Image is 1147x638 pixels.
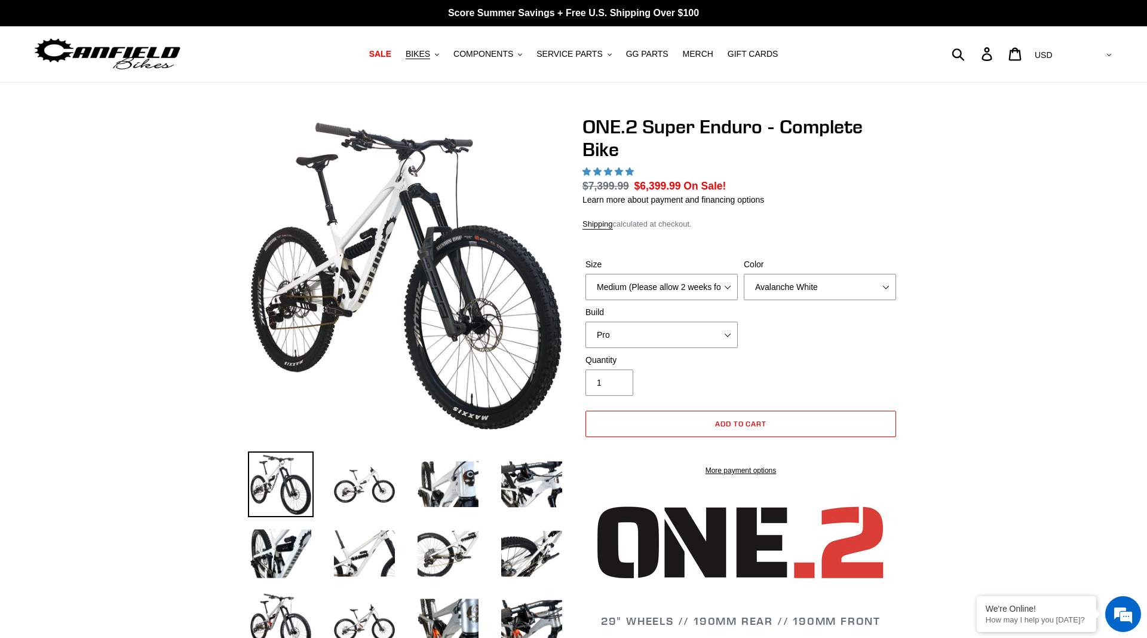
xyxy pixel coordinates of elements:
[363,46,397,62] a: SALE
[33,35,182,73] img: Canfield Bikes
[728,49,778,59] span: GIFT CARDS
[626,49,668,59] span: GG PARTS
[582,180,629,192] s: $7,399.99
[400,46,445,62] button: BIKES
[415,521,481,587] img: Load image into Gallery viewer, ONE.2 Super Enduro - Complete Bike
[744,258,896,271] label: Color
[530,46,617,62] button: SERVICE PARTS
[499,451,565,517] img: Load image into Gallery viewer, ONE.2 Super Enduro - Complete Bike
[582,167,636,176] span: 5.00 stars
[406,49,430,59] span: BIKES
[585,306,738,319] label: Build
[634,180,681,192] span: $6,399.99
[582,115,899,161] h1: ONE.2 Super Enduro - Complete Bike
[499,521,565,587] img: Load image into Gallery viewer, ONE.2 Super Enduro - Complete Bike
[986,615,1087,624] p: How may I help you today?
[585,258,738,271] label: Size
[986,604,1087,613] div: We're Online!
[369,49,391,59] span: SALE
[677,46,719,62] a: MERCH
[683,178,726,194] span: On Sale!
[582,219,613,230] a: Shipping
[248,451,314,517] img: Load image into Gallery viewer, ONE.2 Super Enduro - Complete Bike
[715,419,767,428] span: Add to cart
[582,195,764,204] a: Learn more about payment and financing options
[453,49,513,59] span: COMPONENTS
[585,354,738,367] label: Quantity
[415,451,481,517] img: Load image into Gallery viewer, ONE.2 Super Enduro - Complete Bike
[248,521,314,587] img: Load image into Gallery viewer, ONE.2 Super Enduro - Complete Bike
[332,451,397,517] img: Load image into Gallery viewer, ONE.2 Super Enduro - Complete Bike
[683,49,713,59] span: MERCH
[447,46,528,62] button: COMPONENTS
[722,46,784,62] a: GIFT CARDS
[601,614,881,628] span: 29" WHEELS // 190MM REAR // 190MM FRONT
[332,521,397,587] img: Load image into Gallery viewer, ONE.2 Super Enduro - Complete Bike
[958,41,989,67] input: Search
[585,465,896,476] a: More payment options
[536,49,602,59] span: SERVICE PARTS
[585,411,896,437] button: Add to cart
[582,218,899,230] div: calculated at checkout.
[620,46,674,62] a: GG PARTS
